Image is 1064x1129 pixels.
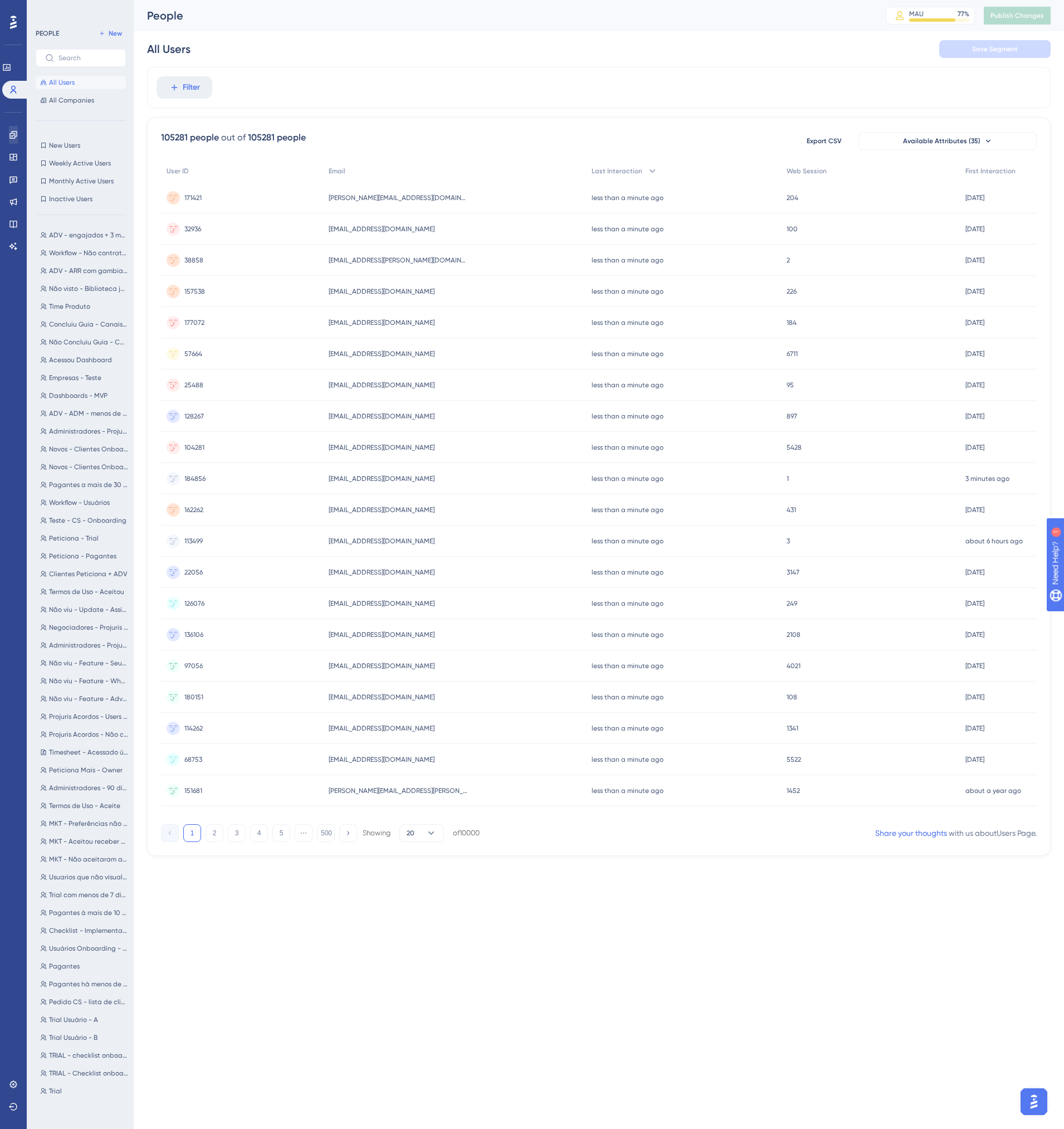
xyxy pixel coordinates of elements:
time: less than a minute ago [592,724,663,732]
span: Acessou Dashboard [49,356,112,364]
button: Trial Usuário - A [36,1013,133,1026]
span: [EMAIL_ADDRESS][DOMAIN_NAME] [329,474,435,483]
button: Checklist - Implementação não completo [36,924,133,937]
button: 2 [206,824,223,842]
time: [DATE] [965,724,984,732]
button: Negociadores - Projuris Acordos [36,621,133,634]
div: of 10000 [453,828,480,838]
span: [EMAIL_ADDRESS][DOMAIN_NAME] [329,225,435,233]
span: Pagantes a mais de 30 dias (MKT) [49,480,128,489]
time: [DATE] [965,662,984,670]
span: Não viu - Feature - Seugestões Resposta IA [49,659,128,668]
button: Export CSV [796,132,852,150]
span: Trial com menos de 7 dias [49,890,128,899]
span: [EMAIL_ADDRESS][DOMAIN_NAME] [329,630,435,639]
span: 157538 [184,287,205,296]
span: Web Session [787,167,827,176]
span: Pagantes [49,962,80,971]
button: 500 [317,824,335,842]
span: [EMAIL_ADDRESS][DOMAIN_NAME] [329,568,435,577]
button: TRIAL - checklist onboarding 2 completo [36,1049,133,1062]
span: 226 [787,287,797,296]
button: New Users [36,139,126,152]
span: Time Produto [49,302,90,311]
button: 4 [250,824,268,842]
span: 113499 [184,537,203,546]
span: New Users [49,141,80,150]
span: Pedido CS - lista de clientes desengajados [49,997,128,1006]
span: Clientes Peticiona + ADV [49,570,127,578]
span: Trial [49,1087,62,1096]
span: [PERSON_NAME][EMAIL_ADDRESS][PERSON_NAME][DOMAIN_NAME] [329,786,468,795]
span: 104281 [184,443,204,452]
span: Peticiona - Trial [49,534,99,543]
span: Last Interaction [592,167,642,176]
button: ADV - engajados + 3 meses + Mrr>500 + nro. procs. > 1000 + Sem Peticiona [36,228,133,242]
time: [DATE] [965,225,984,233]
span: Administradores - Projuris ADV [49,427,128,436]
span: 2108 [787,630,801,639]
span: [PERSON_NAME][EMAIL_ADDRESS][DOMAIN_NAME] [329,193,468,202]
time: [DATE] [965,350,984,358]
time: [DATE] [965,381,984,389]
div: PEOPLE [36,29,59,38]
time: [DATE] [965,506,984,514]
span: Need Help? [26,3,70,16]
span: 2 [787,256,790,265]
span: Weekly Active Users [49,159,111,168]
span: All Users [49,78,75,87]
button: Workflow - Usuários [36,496,133,509]
span: Email [329,167,345,176]
span: Save Segment [972,45,1018,53]
div: People [147,8,858,23]
span: Termos de Uso - Aceite [49,801,120,810]
span: [EMAIL_ADDRESS][DOMAIN_NAME] [329,412,435,421]
span: Não visto - Biblioteca jurídica [49,284,128,293]
span: Available Attributes (35) [903,137,980,145]
time: [DATE] [965,600,984,607]
span: 151681 [184,786,202,795]
button: Peticiona - Pagantes [36,549,133,563]
button: MKT - Preferências não respondeu [36,817,133,830]
button: Trial [36,1084,133,1098]
button: Novos - Clientes Onboarding admin [36,460,133,474]
span: [EMAIL_ADDRESS][DOMAIN_NAME] [329,537,435,546]
button: 20 [399,824,444,842]
button: Empresas - Teste [36,371,133,385]
time: [DATE] [965,412,984,420]
time: less than a minute ago [592,319,663,327]
span: 1341 [787,724,798,733]
span: Trial Usuário - B [49,1033,97,1042]
time: about a year ago [965,787,1021,795]
button: MKT - Aceitou receber avisos [36,835,133,848]
span: MKT - Não aceitaram avisos [49,855,128,864]
span: 431 [787,505,796,514]
span: [EMAIL_ADDRESS][DOMAIN_NAME] [329,381,435,390]
time: less than a minute ago [592,693,663,701]
span: Termos de Uso - Aceitou [49,587,124,596]
span: Publish Changes [990,11,1044,20]
span: Pagantes há menos de 30 dias [49,980,128,989]
div: with us about Users Page . [875,826,1037,840]
button: 3 [228,824,246,842]
button: Peticiona - Trial [36,532,133,545]
span: Administradores - Projuris Acordos [49,641,128,650]
button: 5 [272,824,290,842]
span: 100 [787,225,798,233]
span: 1 [787,474,789,483]
span: Administradores - 90 dias [49,784,128,792]
span: New [109,29,122,38]
div: Showing [363,828,391,838]
span: User ID [167,167,189,176]
span: 184 [787,318,797,327]
span: 32936 [184,225,201,233]
time: less than a minute ago [592,568,663,576]
span: Export CSV [807,137,842,145]
span: 3147 [787,568,799,577]
span: Filter [183,81,200,94]
time: less than a minute ago [592,256,663,264]
time: less than a minute ago [592,631,663,639]
span: Não Concluiu Guia - Canais de Integração [49,338,128,347]
span: Pagantes à mais de 10 dias cadastrado. [49,908,128,917]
